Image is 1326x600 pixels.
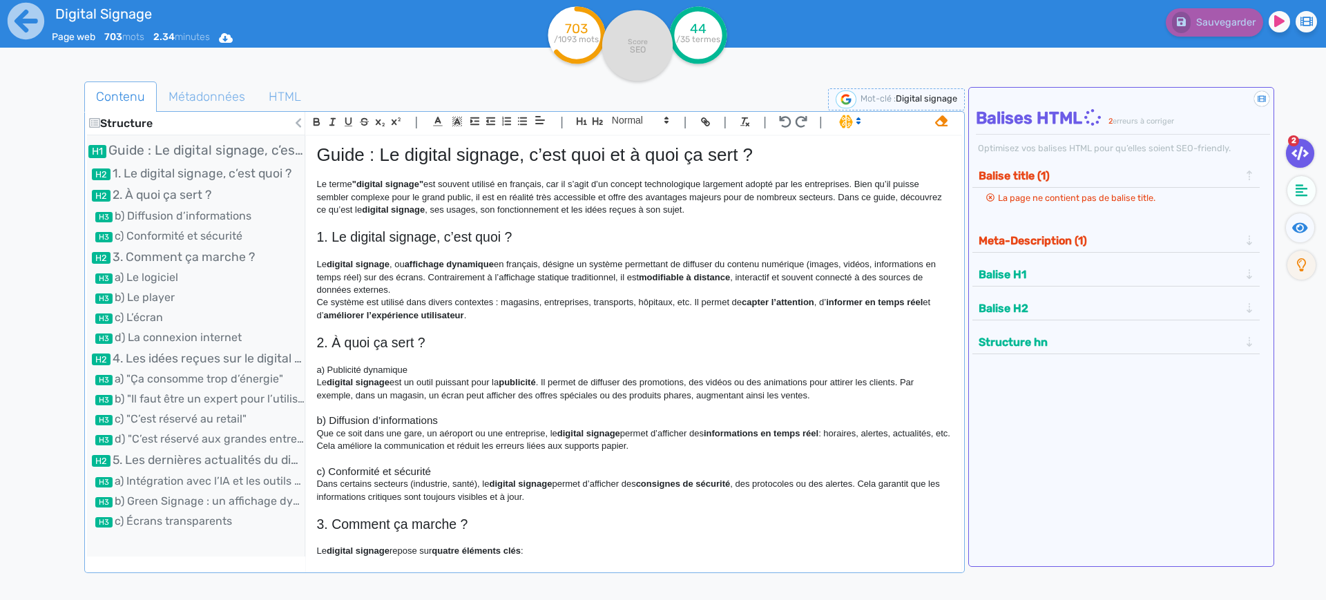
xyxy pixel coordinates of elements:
li: a) Intégration avec l’IA et les outils métiers [87,473,305,490]
div: Meta-Description (1) [974,229,1258,252]
li: b) Green Signage : un affichage dynamique responsable [87,493,305,510]
span: I.Assistant [833,113,865,130]
strong: améliorer l’expérience utilisateur [324,310,464,320]
span: permet d’afficher des [620,428,704,438]
span: , interactif et souvent connecté à des sources de données externes. [316,272,925,295]
li: 4. Les idées reçues sur le digital signage [87,349,305,367]
span: en français, désigne un système permettant de diffuser du contenu numérique (images, vidéos, info... [316,259,938,282]
span: | [819,113,823,131]
span: minutes [153,31,210,43]
span: : [521,545,523,556]
strong: digital signage [489,478,552,489]
span: 2. À quoi ça sert ? [316,335,425,350]
strong: modifiable à distance [639,272,730,282]
span: Ce système est utilisé dans divers contextes : magasins, entreprises, transports, hôpitaux, etc. ... [316,297,742,307]
strong: digital signage [362,204,425,215]
img: google-serp-logo.png [836,90,856,108]
span: Mot-clé : [861,93,896,104]
tspan: 44 [690,21,707,37]
span: 3. Comment ça marche ? [316,516,468,532]
span: repose sur [390,545,432,556]
li: 2. À quoi ça sert ? [87,186,305,204]
li: 5. Les dernières actualités du digital signage [87,451,305,469]
button: Balise title (1) [974,164,1244,187]
li: b) "Il faut être un expert pour l’utiliser" [87,391,305,407]
img: tab_domain_overview_orange.svg [56,80,67,91]
button: Structure hn [974,331,1244,354]
span: mots [104,31,144,43]
span: Le [316,377,326,387]
strong: informations en temps réel [704,428,818,438]
div: Balise H2 [974,297,1258,320]
strong: "digital signage" [352,179,423,189]
span: . Il permet de diffuser des promotions, des vidéos ou des animations pour attirer les clients. Pa... [316,377,916,400]
span: , ou [390,259,405,269]
span: , d’ [814,297,826,307]
li: Guide : Le digital signage, c’est quoi et à quoi ça sert ? [87,141,305,161]
strong: digital signage [327,545,390,556]
tspan: /35 termes [676,35,720,44]
span: Digital signage [896,93,957,104]
strong: capter l’attention [742,297,814,307]
span: et d’ [316,297,932,320]
strong: consignes de sécurité [636,478,731,489]
img: website_grey.svg [22,36,33,47]
img: tab_keywords_by_traffic_grey.svg [157,80,168,91]
span: Contenu [85,78,156,115]
div: Structure hn [974,331,1258,354]
button: Sauvegarder [1166,8,1263,37]
h4: Balises HTML [976,108,1271,128]
tspan: Score [628,37,648,46]
li: 1. Le digital signage, c’est quoi ? [87,164,305,182]
li: b) Le player [87,289,305,306]
div: Optimisez vos balises HTML pour qu’elles soient SEO-friendly. [976,142,1271,155]
div: Mots-clés [172,81,211,90]
strong: digital signage [557,428,620,438]
li: c) "C’est réservé au retail" [87,411,305,427]
div: Structure [87,112,305,135]
span: HTML [258,78,312,115]
strong: quatre éléments clés [432,545,521,556]
span: Le [316,545,326,556]
strong: digital signage [327,259,390,269]
span: 2 [1108,117,1113,126]
li: a) "Ça consomme trop d’énergie" [87,371,305,387]
li: a) Le logiciel [87,269,305,286]
img: logo_orange.svg [22,22,33,33]
button: Balise H2 [974,297,1244,320]
li: b) Diffusion d’informations [87,208,305,224]
strong: affichage dynamique [405,259,494,269]
li: d) "C’est réservé aux grandes entreprises" [87,431,305,447]
strong: informer en temps réel [826,297,923,307]
span: Dans certains secteurs (industrie, santé), le [316,478,489,489]
span: b) Diffusion d’informations [316,414,437,426]
span: La page ne contient pas de balise title. [998,193,1155,203]
li: c) Écrans transparents [87,513,305,530]
span: Le terme [316,179,352,189]
span: est souvent utilisé en français, car il s’agit d’un concept technologique largement adopté par le... [316,179,944,215]
div: Balise H1 [974,263,1258,286]
span: est un outil puissant pour la [390,377,499,387]
li: c) L’écran [87,309,305,326]
div: v 4.0.25 [39,22,68,33]
strong: publicité [499,377,535,387]
li: d) La connexion internet [87,329,305,346]
span: 2 [1288,135,1299,146]
span: , des protocoles ou des alertes. Cela garantit que les informations critiques sont toujours visib... [316,478,942,501]
div: Domaine [71,81,106,90]
tspan: 703 [566,21,588,37]
span: Métadonnées [157,78,256,115]
span: Page web [52,31,95,43]
span: Le [316,259,326,269]
button: Balise H1 [974,263,1244,286]
span: | [724,113,727,131]
tspan: SEO [630,44,646,55]
b: 2.34 [153,31,175,43]
span: a) Publicité dynamique [316,365,407,375]
span: c) Conformité et sécurité [316,465,431,477]
span: | [684,113,687,131]
strong: digital signage [327,377,390,387]
li: c) Conformité et sécurité [87,228,305,244]
a: HTML [257,81,313,113]
a: Contenu [84,81,157,113]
